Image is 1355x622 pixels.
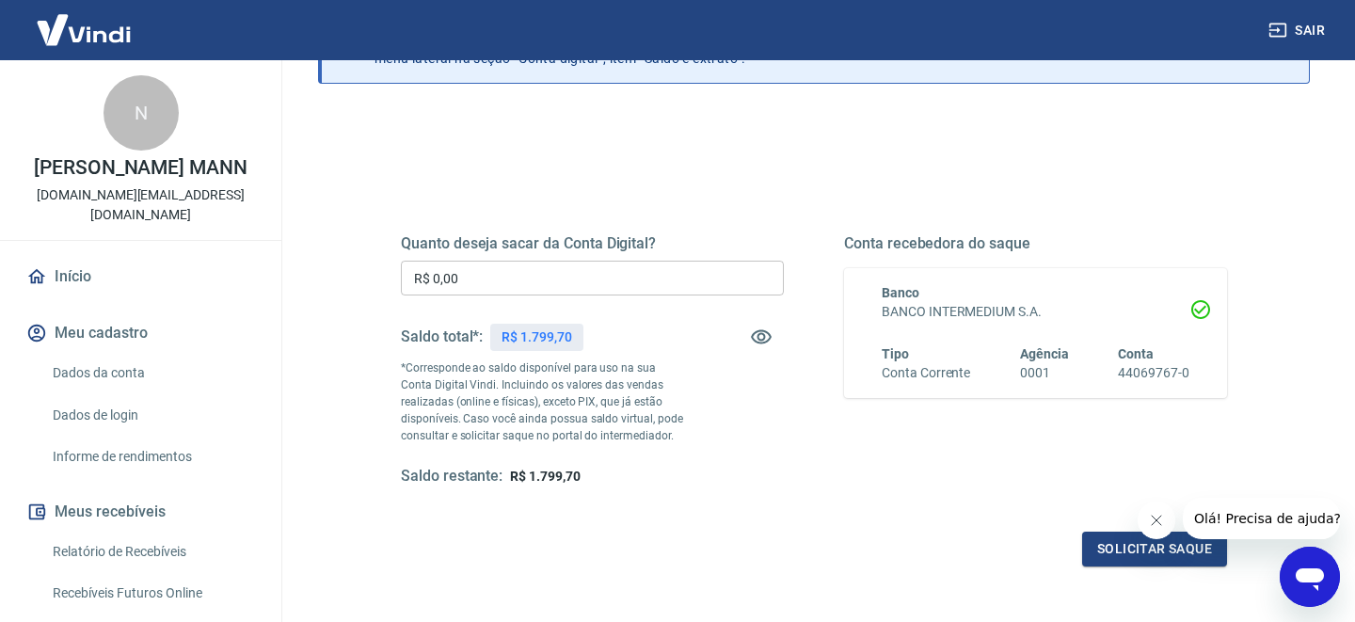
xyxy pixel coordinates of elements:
p: [DOMAIN_NAME][EMAIL_ADDRESS][DOMAIN_NAME] [15,185,266,225]
span: Agência [1020,346,1069,361]
span: R$ 1.799,70 [510,469,580,484]
span: Banco [882,285,919,300]
button: Meus recebíveis [23,491,259,533]
span: Olá! Precisa de ajuda? [11,13,158,28]
p: [PERSON_NAME] MANN [34,158,247,178]
a: Início [23,256,259,297]
button: Solicitar saque [1082,532,1227,566]
a: Relatório de Recebíveis [45,533,259,571]
button: Meu cadastro [23,312,259,354]
h5: Saldo restante: [401,467,502,486]
a: Dados da conta [45,354,259,392]
iframe: Mensagem da empresa [1183,498,1340,539]
a: Recebíveis Futuros Online [45,574,259,613]
h6: BANCO INTERMEDIUM S.A. [882,302,1189,322]
a: Informe de rendimentos [45,438,259,476]
p: *Corresponde ao saldo disponível para uso na sua Conta Digital Vindi. Incluindo os valores das ve... [401,359,688,444]
button: Sair [1265,13,1332,48]
a: Dados de login [45,396,259,435]
h5: Quanto deseja sacar da Conta Digital? [401,234,784,253]
div: N [104,75,179,151]
h6: 0001 [1020,363,1069,383]
h6: Conta Corrente [882,363,970,383]
h6: 44069767-0 [1118,363,1189,383]
iframe: Botão para abrir a janela de mensagens [1280,547,1340,607]
p: R$ 1.799,70 [502,327,571,347]
h5: Conta recebedora do saque [844,234,1227,253]
h5: Saldo total*: [401,327,483,346]
img: Vindi [23,1,145,58]
span: Conta [1118,346,1154,361]
span: Tipo [882,346,909,361]
iframe: Fechar mensagem [1138,502,1175,539]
